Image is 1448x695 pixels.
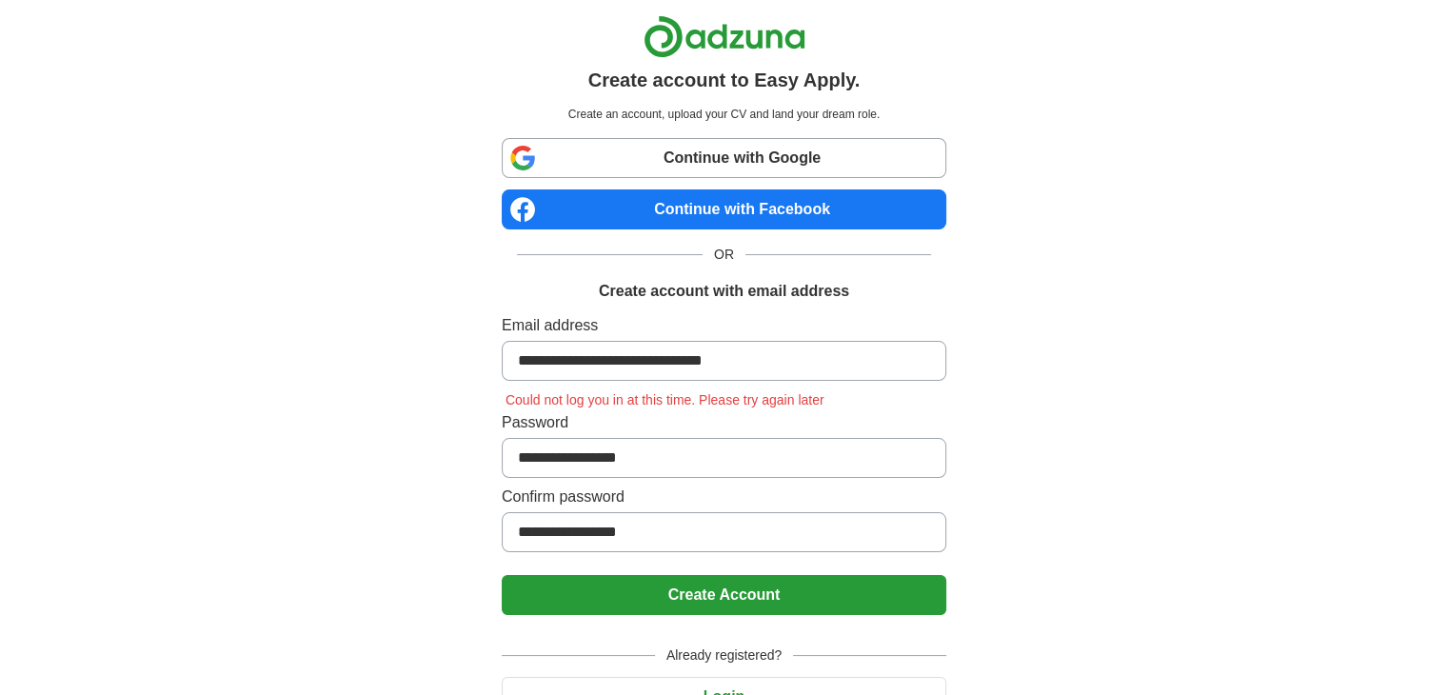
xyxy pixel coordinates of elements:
img: Adzuna logo [644,15,805,58]
h1: Create account to Easy Apply. [588,66,861,94]
span: Could not log you in at this time. Please try again later [502,392,828,407]
label: Email address [502,314,946,337]
a: Continue with Google [502,138,946,178]
h1: Create account with email address [599,280,849,303]
label: Confirm password [502,486,946,508]
span: OR [703,245,745,265]
a: Continue with Facebook [502,189,946,229]
button: Create Account [502,575,946,615]
span: Already registered? [655,645,793,665]
p: Create an account, upload your CV and land your dream role. [506,106,942,123]
label: Password [502,411,946,434]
